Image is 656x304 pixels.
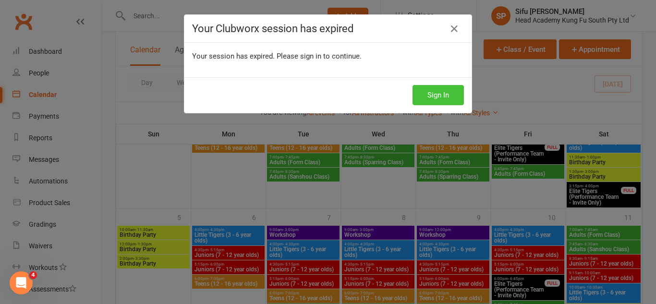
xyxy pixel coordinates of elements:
iframe: Intercom live chat [10,271,33,294]
a: Close [447,21,462,36]
span: 4 [29,271,37,279]
h4: Your Clubworx session has expired [192,23,464,35]
button: Sign In [413,85,464,105]
span: Your session has expired. Please sign in to continue. [192,52,362,61]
